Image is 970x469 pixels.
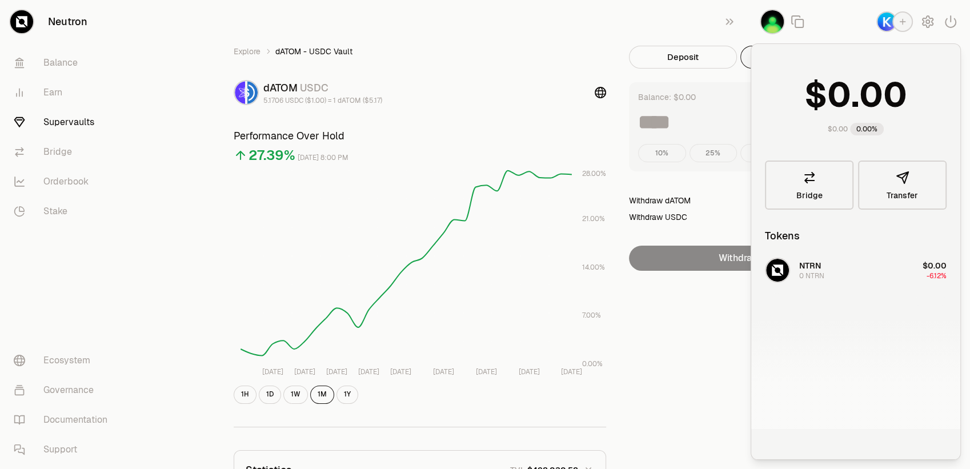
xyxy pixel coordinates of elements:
[765,228,800,244] div: Tokens
[629,211,687,223] div: Withdraw USDC
[247,81,258,104] img: USDC Logo
[476,367,497,376] tspan: [DATE]
[828,125,848,134] div: $0.00
[5,137,123,167] a: Bridge
[582,263,605,272] tspan: 14.00%
[887,191,918,199] span: Transfer
[740,46,848,69] button: Withdraw
[235,81,245,104] img: dATOM Logo
[5,78,123,107] a: Earn
[760,9,785,34] button: New_ado
[248,146,295,165] div: 27.39%
[326,367,347,376] tspan: [DATE]
[298,151,348,165] div: [DATE] 8:00 PM
[263,80,382,96] div: dATOM
[5,405,123,435] a: Documentation
[283,386,308,404] button: 1W
[5,167,123,197] a: Orderbook
[877,13,896,31] img: Keplr
[582,359,603,368] tspan: 0.00%
[876,11,913,32] button: Keplr
[858,161,947,210] button: Transfer
[5,197,123,226] a: Stake
[765,161,853,210] a: Bridge
[582,214,605,223] tspan: 21.00%
[390,367,411,376] tspan: [DATE]
[300,81,328,94] span: USDC
[275,46,352,57] span: dATOM - USDC Vault
[5,375,123,405] a: Governance
[629,195,691,206] div: Withdraw dATOM
[582,169,606,178] tspan: 28.00%
[234,46,606,57] nav: breadcrumb
[358,367,379,376] tspan: [DATE]
[629,46,737,69] button: Deposit
[561,367,582,376] tspan: [DATE]
[761,10,784,33] img: New_ado
[234,386,256,404] button: 1H
[5,435,123,464] a: Support
[263,96,382,105] div: 5.1706 USDC ($1.00) = 1 dATOM ($5.17)
[638,91,696,103] div: Balance: $0.00
[234,128,606,144] h3: Performance Over Hold
[5,346,123,375] a: Ecosystem
[582,311,601,320] tspan: 7.00%
[5,107,123,137] a: Supervaults
[5,48,123,78] a: Balance
[262,367,283,376] tspan: [DATE]
[294,367,315,376] tspan: [DATE]
[433,367,454,376] tspan: [DATE]
[259,386,281,404] button: 1D
[336,386,358,404] button: 1Y
[850,123,884,135] div: 0.00%
[310,386,334,404] button: 1M
[519,367,540,376] tspan: [DATE]
[234,46,260,57] a: Explore
[796,191,823,199] span: Bridge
